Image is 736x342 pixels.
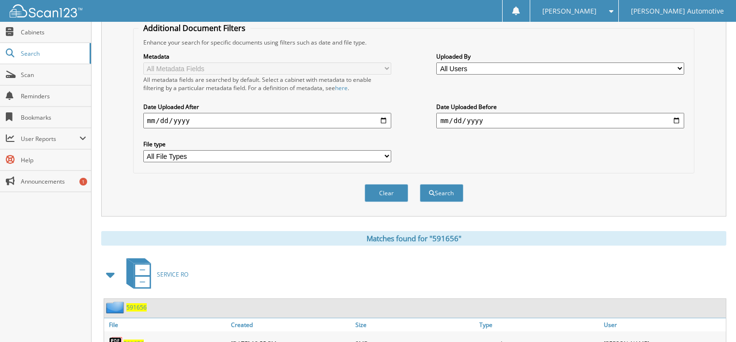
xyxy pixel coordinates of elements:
legend: Additional Document Filters [138,23,250,33]
span: Bookmarks [21,113,86,122]
span: Reminders [21,92,86,100]
span: Search [21,49,85,58]
a: 591656 [126,303,147,311]
a: Type [477,318,601,331]
input: start [143,113,391,128]
a: User [601,318,726,331]
span: User Reports [21,135,79,143]
button: Clear [365,184,408,202]
span: [PERSON_NAME] Automotive [631,8,724,14]
a: here [335,84,348,92]
span: Cabinets [21,28,86,36]
a: File [104,318,229,331]
img: folder2.png [106,301,126,313]
div: All metadata fields are searched by default. Select a cabinet with metadata to enable filtering b... [143,76,391,92]
div: Enhance your search for specific documents using filters such as date and file type. [138,38,690,47]
div: 1 [79,178,87,186]
label: Metadata [143,52,391,61]
button: Search [420,184,463,202]
span: Scan [21,71,86,79]
div: Matches found for "591656" [101,231,726,246]
label: Date Uploaded Before [436,103,684,111]
label: Uploaded By [436,52,684,61]
img: scan123-logo-white.svg [10,4,82,17]
span: Help [21,156,86,164]
a: Created [229,318,353,331]
span: Announcements [21,177,86,186]
input: end [436,113,684,128]
label: Date Uploaded After [143,103,391,111]
label: File type [143,140,391,148]
span: [PERSON_NAME] [542,8,597,14]
a: Size [353,318,477,331]
span: SERVICE RO [157,270,188,279]
a: SERVICE RO [121,255,188,294]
